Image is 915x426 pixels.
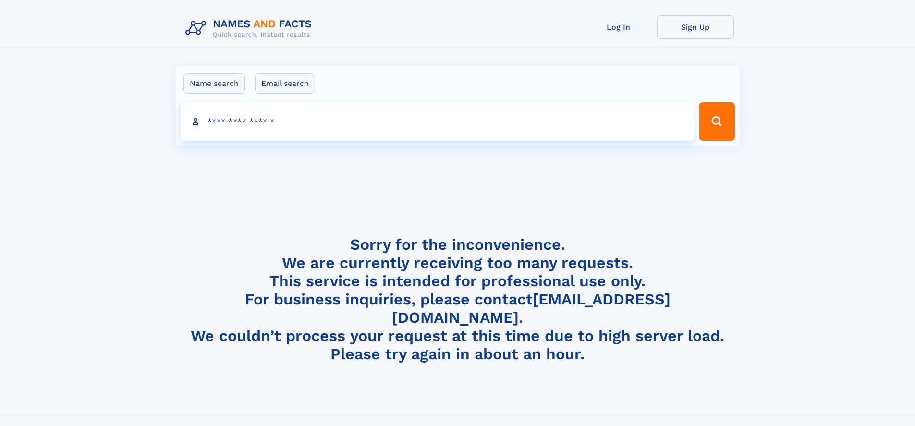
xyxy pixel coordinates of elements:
[580,15,657,39] a: Log In
[182,235,734,364] h4: Sorry for the inconvenience. We are currently receiving too many requests. This service is intend...
[183,73,245,94] label: Name search
[182,15,320,41] img: Logo Names and Facts
[392,290,671,327] a: [EMAIL_ADDRESS][DOMAIN_NAME]
[657,15,734,39] a: Sign Up
[699,102,734,141] button: Search Button
[255,73,315,94] label: Email search
[181,102,695,141] input: search input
